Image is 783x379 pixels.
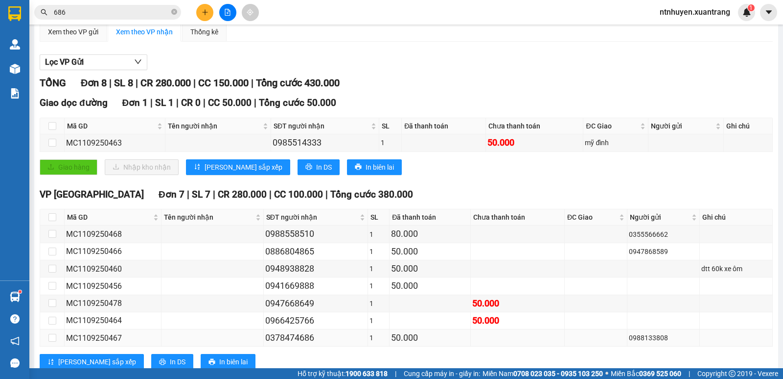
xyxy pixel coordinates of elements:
[305,163,312,171] span: printer
[66,245,160,257] div: MC1109250466
[629,332,698,343] div: 0988133808
[181,97,201,108] span: CR 0
[487,136,581,150] div: 50.000
[40,77,66,89] span: TỔNG
[265,245,366,258] div: 0886804865
[168,121,261,131] span: Tên người nhận
[247,9,253,16] span: aim
[369,246,388,257] div: 1
[40,159,97,175] button: uploadGiao hàng
[65,329,161,347] td: MC1109250467
[585,137,646,148] div: mỹ đình
[201,354,255,370] button: printerIn biên lai
[171,8,177,17] span: close-circle
[379,118,402,134] th: SL
[347,159,402,175] button: printerIn biên lai
[10,292,20,302] img: warehouse-icon
[264,278,368,295] td: 0941669888
[10,314,20,324] span: question-circle
[10,336,20,346] span: notification
[749,4,753,11] span: 1
[202,9,208,16] span: plus
[196,4,213,21] button: plus
[19,290,22,293] sup: 1
[224,9,231,16] span: file-add
[114,77,133,89] span: SL 8
[193,77,196,89] span: |
[10,88,20,99] img: solution-icon
[264,295,368,312] td: 0947668649
[298,159,340,175] button: printerIn DS
[140,77,191,89] span: CR 280.000
[265,279,366,293] div: 0941669888
[345,370,388,378] strong: 1900 633 818
[274,121,369,131] span: SĐT người nhận
[391,279,469,293] div: 50.000
[66,137,163,149] div: MC1109250463
[368,209,390,226] th: SL
[66,263,160,275] div: MC1109250460
[10,39,20,50] img: warehouse-icon
[171,9,177,15] span: close-circle
[629,229,698,240] div: 0355566662
[701,263,771,274] div: dtt 60k xe ôm
[58,356,136,367] span: [PERSON_NAME] sắp xếp
[40,54,147,70] button: Lọc VP Gửi
[65,243,161,260] td: MC1109250466
[151,354,193,370] button: printerIn DS
[264,312,368,329] td: 0966425766
[471,209,565,226] th: Chưa thanh toán
[116,26,173,37] div: Xem theo VP nhận
[40,97,108,108] span: Giao dọc đường
[265,331,366,345] div: 0378474686
[159,358,166,366] span: printer
[264,243,368,260] td: 0886804865
[203,97,206,108] span: |
[67,121,155,131] span: Mã GD
[186,159,290,175] button: sort-ascending[PERSON_NAME] sắp xếp
[269,189,272,200] span: |
[251,77,253,89] span: |
[391,245,469,258] div: 50.000
[298,368,388,379] span: Hỗ trợ kỹ thuật:
[194,163,201,171] span: sort-ascending
[586,121,638,131] span: ĐC Giao
[66,314,160,327] div: MC1109250464
[40,354,144,370] button: sort-ascending[PERSON_NAME] sắp xếp
[10,358,20,368] span: message
[404,368,480,379] span: Cung cấp máy in - giấy in:
[208,97,252,108] span: CC 50.000
[265,297,366,310] div: 0947668649
[45,56,84,68] span: Lọc VP Gửi
[65,260,161,278] td: MC1109250460
[242,4,259,21] button: aim
[208,358,215,366] span: printer
[65,134,165,152] td: MC1109250463
[40,189,144,200] span: VP [GEOGRAPHIC_DATA]
[330,189,413,200] span: Tổng cước 380.000
[611,368,681,379] span: Miền Bắc
[66,280,160,292] div: MC1109250456
[381,137,400,148] div: 1
[259,97,336,108] span: Tổng cước 50.000
[67,212,151,223] span: Mã GD
[41,9,47,16] span: search
[81,77,107,89] span: Đơn 8
[109,77,112,89] span: |
[760,4,777,21] button: caret-down
[264,260,368,278] td: 0948938828
[639,370,681,378] strong: 0369 525 060
[355,163,362,171] span: printer
[170,356,185,367] span: In DS
[700,209,773,226] th: Ghi chú
[256,77,340,89] span: Tổng cước 430.000
[192,189,210,200] span: SL 7
[764,8,773,17] span: caret-down
[190,26,218,37] div: Thống kê
[748,4,755,11] sup: 1
[630,212,690,223] span: Người gửi
[48,26,98,37] div: Xem theo VP gửi
[10,64,20,74] img: warehouse-icon
[325,189,328,200] span: |
[369,298,388,309] div: 1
